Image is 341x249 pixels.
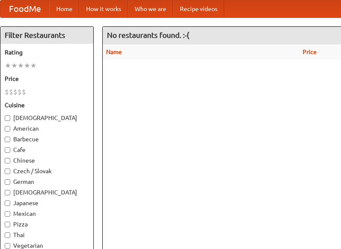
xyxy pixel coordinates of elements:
h5: Price [5,74,89,83]
label: German [5,177,89,186]
a: Recipe videos [173,0,224,17]
li: ★ [17,61,24,70]
input: Barbecue [5,137,10,142]
li: $ [13,87,17,97]
a: Home [49,0,79,17]
input: Mexican [5,211,10,217]
label: Mexican [5,209,89,218]
li: $ [5,87,9,97]
ng-pluralize: No restaurants found. :-( [107,31,189,39]
input: Pizza [5,222,10,227]
a: Who we are [128,0,173,17]
input: American [5,126,10,132]
input: German [5,179,10,185]
a: Name [106,49,122,55]
input: Czech / Slovak [5,169,10,174]
input: Japanese [5,200,10,206]
h4: Filter Restaurants [0,27,93,44]
input: Chinese [5,158,10,163]
input: [DEMOGRAPHIC_DATA] [5,115,10,121]
label: Cafe [5,146,89,154]
h5: Rating [5,48,89,57]
label: [DEMOGRAPHIC_DATA] [5,188,89,197]
label: Chinese [5,156,89,165]
li: ★ [11,61,17,70]
h5: Cuisine [5,101,89,109]
input: Cafe [5,147,10,153]
li: $ [22,87,26,97]
label: Barbecue [5,135,89,143]
input: Vegetarian [5,243,10,249]
label: Pizza [5,220,89,229]
label: Czech / Slovak [5,167,89,175]
label: [DEMOGRAPHIC_DATA] [5,114,89,122]
a: How it works [79,0,128,17]
li: ★ [30,61,37,70]
input: [DEMOGRAPHIC_DATA] [5,190,10,195]
li: ★ [24,61,30,70]
li: $ [17,87,22,97]
li: $ [9,87,13,97]
label: American [5,124,89,133]
a: Price [303,49,317,55]
a: FoodMe [0,0,49,17]
label: Thai [5,231,89,239]
label: Japanese [5,199,89,207]
li: ★ [5,61,11,70]
input: Thai [5,232,10,238]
